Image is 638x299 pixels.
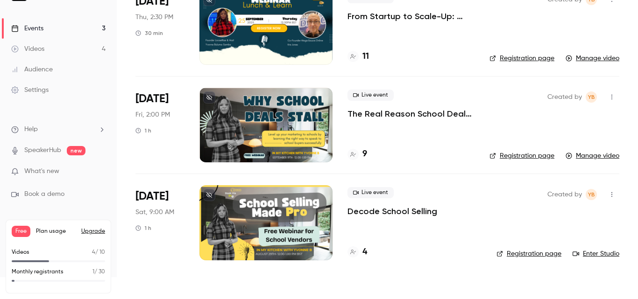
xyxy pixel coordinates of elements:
[362,50,369,63] h4: 11
[347,246,367,258] a: 4
[135,208,174,217] span: Sat, 9:00 AM
[24,189,64,199] span: Book a demo
[67,146,85,155] span: new
[347,206,437,217] a: Decode School Selling
[347,187,394,198] span: Live event
[11,24,43,33] div: Events
[92,250,95,255] span: 4
[135,127,151,134] div: 1 h
[362,148,367,160] h4: 9
[24,146,61,155] a: SpeakerHub
[12,268,64,276] p: Monthly registrants
[92,268,105,276] p: / 30
[588,189,595,200] span: YB
[24,125,38,134] span: Help
[489,151,554,160] a: Registration page
[547,189,582,200] span: Created by
[11,85,49,95] div: Settings
[362,246,367,258] h4: 4
[11,44,44,54] div: Videos
[347,50,369,63] a: 11
[92,269,94,275] span: 1
[81,228,105,235] button: Upgrade
[12,248,29,257] p: Videos
[11,65,53,74] div: Audience
[135,110,170,119] span: Fri, 2:00 PM
[347,11,475,22] a: From Startup to Scale-Up: Lessons in Growth & Investment for School Vendors
[347,108,475,119] a: The Real Reason School Deals Stall (and How to Fix It)
[135,224,151,232] div: 1 h
[135,88,184,162] div: Sep 19 Fri, 12:00 PM (Europe/London)
[566,54,619,63] a: Manage video
[135,29,163,37] div: 30 min
[547,91,582,103] span: Created by
[566,151,619,160] a: Manage video
[586,91,597,103] span: Yvonne Buluma-Samba
[12,226,30,237] span: Free
[36,228,76,235] span: Plan usage
[92,248,105,257] p: / 10
[135,91,169,106] span: [DATE]
[11,125,106,134] li: help-dropdown-opener
[135,13,173,22] span: Thu, 2:30 PM
[24,167,59,176] span: What's new
[489,54,554,63] a: Registration page
[573,249,619,258] a: Enter Studio
[496,249,561,258] a: Registration page
[135,185,184,260] div: Aug 30 Sat, 7:00 AM (Europe/London)
[586,189,597,200] span: Yvonne Buluma-Samba
[347,90,394,101] span: Live event
[347,148,367,160] a: 9
[135,189,169,204] span: [DATE]
[588,91,595,103] span: YB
